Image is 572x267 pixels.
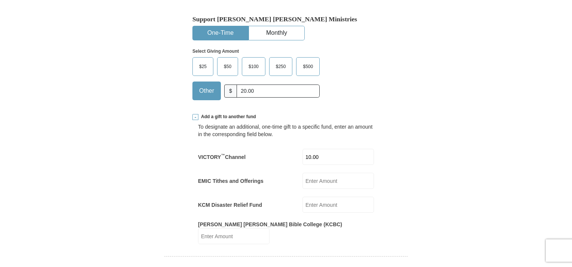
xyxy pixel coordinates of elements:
sup: ™ [221,153,225,157]
span: $100 [245,61,262,72]
label: EMIC Tithes and Offerings [198,177,264,185]
span: $25 [195,61,210,72]
button: One-Time [193,26,248,40]
input: Enter Amount [302,173,374,189]
input: Enter Amount [302,197,374,213]
span: Add a gift to another fund [198,114,256,120]
span: $500 [299,61,317,72]
span: Other [195,85,218,96]
strong: Select Giving Amount [192,49,239,54]
h5: Support [PERSON_NAME] [PERSON_NAME] Ministries [192,15,380,23]
span: $ [224,85,237,98]
span: $50 [220,61,235,72]
input: Other Amount [237,85,320,98]
span: $250 [272,61,290,72]
button: Monthly [249,26,304,40]
div: To designate an additional, one-time gift to a specific fund, enter an amount in the correspondin... [198,123,374,138]
input: Enter Amount [198,228,270,244]
label: [PERSON_NAME] [PERSON_NAME] Bible College (KCBC) [198,221,342,228]
label: KCM Disaster Relief Fund [198,201,262,209]
label: VICTORY Channel [198,153,246,161]
input: Enter Amount [302,149,374,165]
